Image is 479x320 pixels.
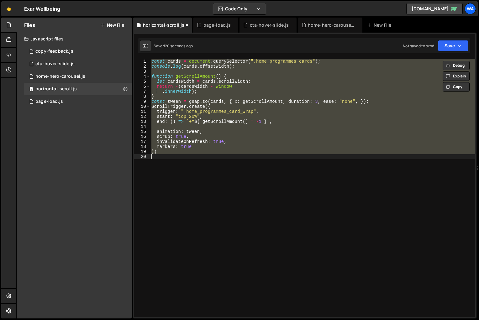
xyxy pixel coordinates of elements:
[134,139,150,144] div: 17
[24,70,132,83] div: 16122/43585.js
[134,114,150,119] div: 12
[35,61,75,67] div: cta-hover-slide.js
[367,22,394,28] div: New File
[134,149,150,154] div: 19
[143,22,184,28] div: horizontal-scroll.js
[134,79,150,84] div: 5
[134,99,150,104] div: 9
[101,23,124,28] button: New File
[165,43,193,49] div: 20 seconds ago
[134,59,150,64] div: 1
[134,119,150,124] div: 13
[134,69,150,74] div: 3
[134,144,150,149] div: 18
[443,82,470,92] button: Copy
[24,95,132,108] div: 16122/44105.js
[24,22,35,29] h2: Files
[29,87,33,92] span: 1
[134,94,150,99] div: 8
[443,61,470,70] button: Debug
[24,45,132,58] div: 16122/43314.js
[24,5,60,13] div: Exar Wellbeing
[134,129,150,134] div: 15
[465,3,476,14] a: wa
[24,83,132,95] div: 16122/45071.js
[213,3,266,14] button: Code Only
[134,84,150,89] div: 6
[35,74,85,79] div: home-hero-carousel.js
[134,104,150,109] div: 10
[134,124,150,129] div: 14
[24,58,132,70] div: 16122/44019.js
[438,40,468,51] button: Save
[134,89,150,94] div: 7
[403,43,434,49] div: Not saved to prod
[203,22,231,28] div: page-load.js
[35,49,73,54] div: copy-feedback.js
[134,74,150,79] div: 4
[406,3,463,14] a: [DOMAIN_NAME]
[134,134,150,139] div: 16
[17,33,132,45] div: Javascript files
[250,22,289,28] div: cta-hover-slide.js
[134,64,150,69] div: 2
[154,43,193,49] div: Saved
[35,99,63,104] div: page-load.js
[35,86,77,92] div: horizontal-scroll.js
[308,22,355,28] div: home-hero-carousel.js
[1,1,17,16] a: 🤙
[443,71,470,81] button: Explain
[134,154,150,159] div: 20
[134,109,150,114] div: 11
